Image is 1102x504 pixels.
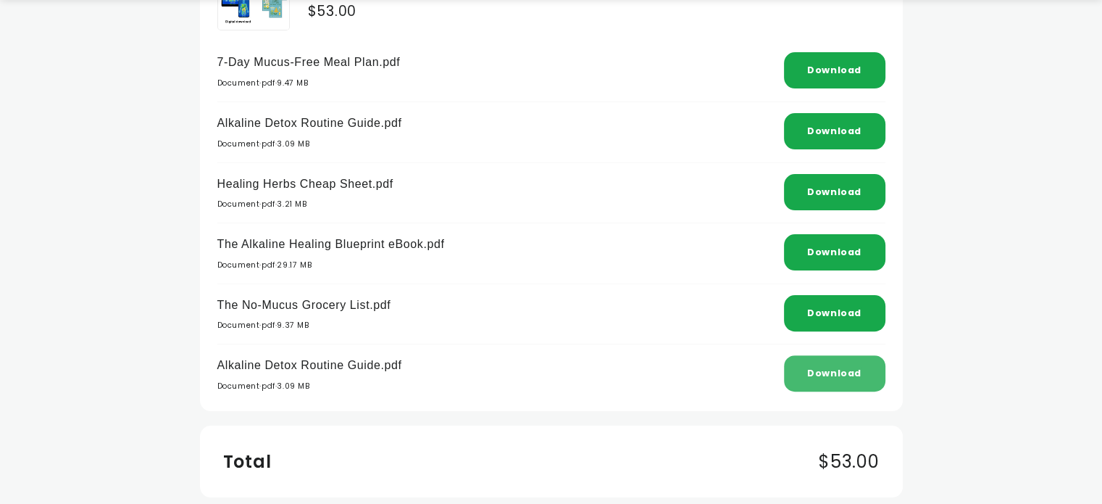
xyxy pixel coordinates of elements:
p: Document pdf 9.37 MB [217,319,391,333]
a: Download [807,125,861,137]
span: · [275,381,277,392]
a: Download [807,186,861,198]
span: · [275,320,277,331]
p: 7-Day Mucus-Free Meal Plan.pdf [217,52,401,73]
span: · [275,139,277,149]
p: Alkaline Detox Routine Guide.pdf [217,355,402,376]
span: · [259,260,262,270]
span: · [259,381,262,392]
span: · [275,260,277,270]
span: · [259,78,262,88]
a: Download [807,307,861,319]
span: · [259,199,262,210]
h3: $53.00 [819,449,880,474]
span: · [259,139,262,149]
h3: Total [223,449,272,474]
p: The No-Mucus Grocery List.pdf [217,295,391,316]
a: Download [807,246,861,258]
p: Document pdf 9.47 MB [217,77,401,91]
p: Healing Herbs Cheap Sheet.pdf [217,174,393,195]
a: Download [807,367,861,379]
p: Document pdf 29.17 MB [217,259,445,273]
p: Document pdf 3.09 MB [217,138,402,152]
span: · [275,199,277,210]
span: · [259,320,262,331]
a: Download [807,64,861,76]
p: Document pdf 3.09 MB [217,380,402,394]
p: Document pdf 3.21 MB [217,198,393,212]
span: · [275,78,277,88]
p: The Alkaline Healing Blueprint eBook.pdf [217,234,445,255]
p: Alkaline Detox Routine Guide.pdf [217,113,402,134]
